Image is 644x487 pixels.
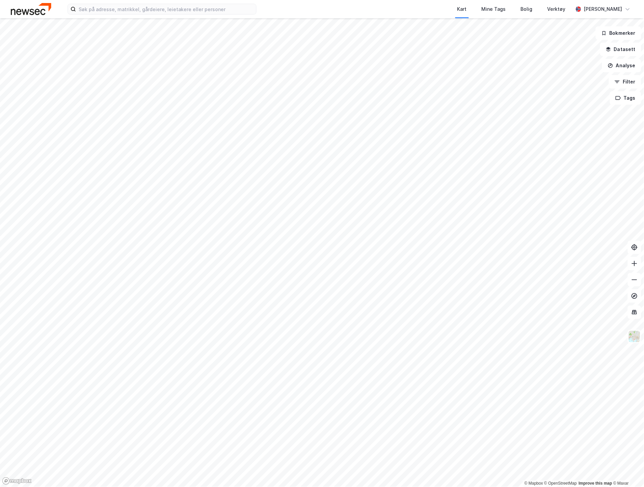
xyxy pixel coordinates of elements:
[600,43,641,56] button: Datasett
[610,455,644,487] iframe: Chat Widget
[628,330,641,343] img: Z
[547,5,566,13] div: Verktøy
[2,477,32,485] a: Mapbox homepage
[457,5,467,13] div: Kart
[579,481,612,486] a: Improve this map
[76,4,256,14] input: Søk på adresse, matrikkel, gårdeiere, leietakere eller personer
[525,481,543,486] a: Mapbox
[610,91,641,105] button: Tags
[610,455,644,487] div: Kontrollprogram for chat
[609,75,641,89] button: Filter
[596,26,641,40] button: Bokmerker
[602,59,641,72] button: Analyse
[521,5,533,13] div: Bolig
[482,5,506,13] div: Mine Tags
[11,3,51,15] img: newsec-logo.f6e21ccffca1b3a03d2d.png
[544,481,577,486] a: OpenStreetMap
[584,5,622,13] div: [PERSON_NAME]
